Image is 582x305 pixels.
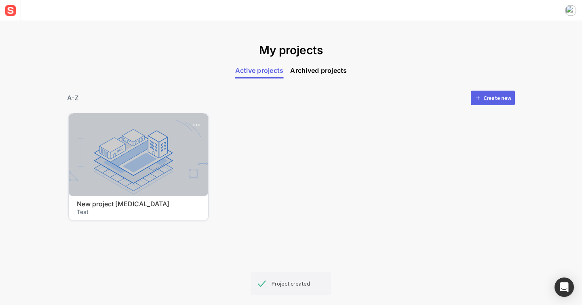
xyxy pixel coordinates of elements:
h1: My projects [259,44,323,57]
div: Project created [272,279,322,288]
div: A-Z [67,93,78,103]
span: Test [77,208,200,216]
img: sensat [3,3,18,18]
span: Archived projects [290,66,347,76]
h4: New project [MEDICAL_DATA] [77,200,200,208]
span: Active projects [235,66,284,76]
button: Create new [471,91,515,105]
div: Open Intercom Messenger [555,277,574,297]
div: Create new [483,95,511,101]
